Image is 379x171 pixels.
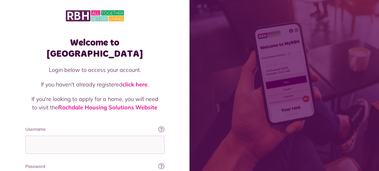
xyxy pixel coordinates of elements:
p: If you're looking to apply for a home, you will need to visit the [32,95,158,112]
label: Username [25,126,164,133]
h1: Welcome to [GEOGRAPHIC_DATA] [25,37,164,59]
p: Login below to access your account. [32,66,158,74]
p: If you haven't already registered . [32,80,158,89]
a: Rochdale Housing Solutions Website [58,104,157,111]
a: click here [122,81,147,88]
label: Password [25,163,164,170]
img: MyRBH [66,9,124,22]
